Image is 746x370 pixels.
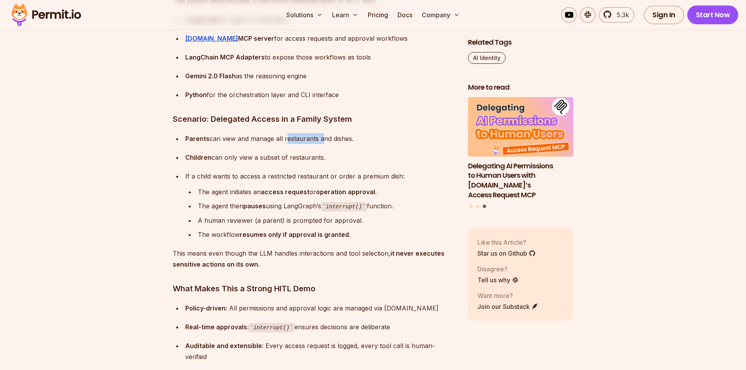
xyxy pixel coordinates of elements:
h2: More to read [468,83,574,92]
a: [DOMAIN_NAME] [185,34,238,42]
div: The agent initiates an or . [198,186,455,197]
strong: operation approval [316,188,375,196]
img: Delegating AI Permissions to Human Users with Permit.io’s Access Request MCP [468,97,574,157]
strong: Policy-driven [185,304,226,312]
p: Want more? [477,291,538,300]
a: Sign In [644,5,684,24]
strong: resumes only if approval is granted [240,231,349,238]
div: can view and manage all restaurants and dishes. [185,133,455,144]
button: Solutions [283,7,326,23]
strong: Children [185,153,211,161]
strong: access request [261,188,309,196]
strong: Auditable and extensible [185,342,262,350]
strong: Real-time approvals [185,323,247,331]
strong: Parents [185,135,210,143]
a: 5.3k [599,7,634,23]
a: Star us on Github [477,248,536,258]
button: Go to slide 3 [483,205,486,208]
strong: Gemini 2.0 Flash [185,72,236,80]
a: Delegating AI Permissions to Human Users with Permit.io’s Access Request MCPDelegating AI Permiss... [468,97,574,200]
strong: pauses [243,202,266,210]
div: A human reviewer (a parent) is prompted for approval. [198,215,455,226]
button: Company [419,7,463,23]
strong: LangChain MCP Adapters [185,53,265,61]
h3: Scenario: Delegated Access in a Family System [173,113,455,125]
a: Pricing [365,7,391,23]
strong: Python [185,91,207,99]
div: Posts [468,97,574,209]
a: AI Identity [468,52,506,64]
strong: it never executes sensitive actions on its own. [173,249,444,268]
img: Permit logo [8,2,85,28]
button: Learn [329,7,361,23]
a: Start Now [687,5,739,24]
button: Go to slide 1 [469,205,472,208]
div: to expose those workflows as tools [185,52,455,63]
a: Docs [394,7,415,23]
div: The workflow . [198,229,455,240]
div: : ensures decisions are deliberate [185,321,455,333]
a: Tell us why [477,275,519,284]
div: The agent then using LangGraph’s function. [198,200,455,212]
h3: Delegating AI Permissions to Human Users with [DOMAIN_NAME]’s Access Request MCP [468,161,574,200]
h3: What Makes This a Strong HITL Demo [173,282,455,295]
span: 5.3k [612,10,629,20]
h2: Related Tags [468,38,574,47]
div: for the orchestration layer and CLI interface [185,89,455,100]
p: This means even though the LLM handles interactions and tool selection, [173,248,455,270]
button: Go to slide 2 [476,205,479,208]
code: interrupt() [321,202,367,211]
div: : All permissions and approval logic are managed via [DOMAIN_NAME] [185,303,455,314]
li: 3 of 3 [468,97,574,200]
div: can only view a subset of restaurants. [185,152,455,163]
div: : Every access request is logged, every tool call is human-verified [185,340,455,362]
p: Like this Article? [477,237,536,247]
div: as the reasoning engine [185,70,455,81]
code: interrupt() [249,323,294,332]
strong: MCP server [238,34,274,42]
a: Join our Substack [477,301,538,311]
p: Disagree? [477,264,519,273]
div: for access requests and approval workflows [185,33,455,44]
div: If a child wants to access a restricted restaurant or order a premium dish: [185,171,455,182]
